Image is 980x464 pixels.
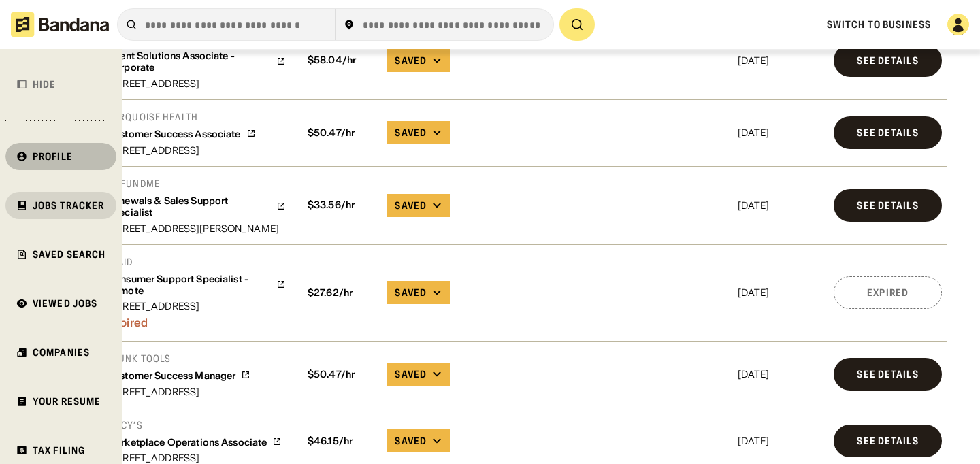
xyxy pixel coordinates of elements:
[33,348,90,357] div: Companies
[107,387,250,397] div: [STREET_ADDRESS]
[107,178,286,233] a: GoFundMeRenewals & Sales Support Specialist[STREET_ADDRESS][PERSON_NAME]
[107,146,256,155] div: [STREET_ADDRESS]
[107,111,256,155] a: Turquoise HealthCustomer Success Associate[STREET_ADDRESS]
[857,128,918,137] div: See Details
[33,299,97,308] div: Viewed Jobs
[5,241,116,268] a: Saved Search
[302,435,376,447] div: $ 46.15 /hr
[107,453,282,463] div: [STREET_ADDRESS]
[395,435,427,447] div: Saved
[107,178,286,190] div: GoFundMe
[302,54,376,66] div: $ 58.04 /hr
[395,54,427,67] div: Saved
[5,339,116,366] a: Companies
[738,128,823,137] div: [DATE]
[107,274,271,297] div: Consumer Support Specialist - Remote
[5,192,116,219] a: Jobs Tracker
[33,152,73,161] div: Profile
[857,369,918,379] div: See Details
[107,419,282,431] div: Macy’s
[33,80,56,89] div: Hide
[107,352,250,365] div: Trunk Tools
[107,311,286,329] div: Expired
[107,256,286,312] a: PlaidConsumer Support Specialist - Remote[STREET_ADDRESS]
[395,286,427,299] div: Saved
[738,369,823,379] div: [DATE]
[107,437,267,448] div: Marketplace Operations Associate
[33,250,105,259] div: Saved Search
[5,388,116,415] a: Your Resume
[302,369,376,380] div: $ 50.47 /hr
[33,201,104,210] div: Jobs Tracker
[107,256,286,268] div: Plaid
[302,287,376,299] div: $ 27.62 /hr
[738,436,823,446] div: [DATE]
[738,201,823,210] div: [DATE]
[107,370,235,382] div: Customer Success Manager
[5,290,116,317] a: Viewed Jobs
[107,195,271,218] div: Renewals & Sales Support Specialist
[107,111,256,123] div: Turquoise Health
[857,201,918,210] div: See Details
[107,129,241,140] div: Customer Success Associate
[33,397,101,406] div: Your Resume
[395,368,427,380] div: Saved
[5,437,116,464] a: Tax Filing
[107,33,286,88] a: YipitDataClient Solutions Associate - Corporate[STREET_ADDRESS]
[33,446,85,455] div: Tax Filing
[11,12,109,37] img: Bandana logotype
[5,143,116,170] a: Profile
[738,288,823,297] div: [DATE]
[107,224,286,233] div: [STREET_ADDRESS][PERSON_NAME]
[395,199,427,212] div: Saved
[107,79,286,88] div: [STREET_ADDRESS]
[857,56,918,65] div: See Details
[395,127,427,139] div: Saved
[302,127,376,139] div: $ 50.47 /hr
[867,288,909,297] div: Expired
[107,50,271,73] div: Client Solutions Associate - Corporate
[107,301,286,311] div: [STREET_ADDRESS]
[827,18,931,31] a: Switch to Business
[107,352,250,397] a: Trunk ToolsCustomer Success Manager[STREET_ADDRESS]
[857,436,918,446] div: See Details
[738,56,823,65] div: [DATE]
[107,419,282,463] a: Macy’sMarketplace Operations Associate[STREET_ADDRESS]
[302,199,376,211] div: $ 33.56 /hr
